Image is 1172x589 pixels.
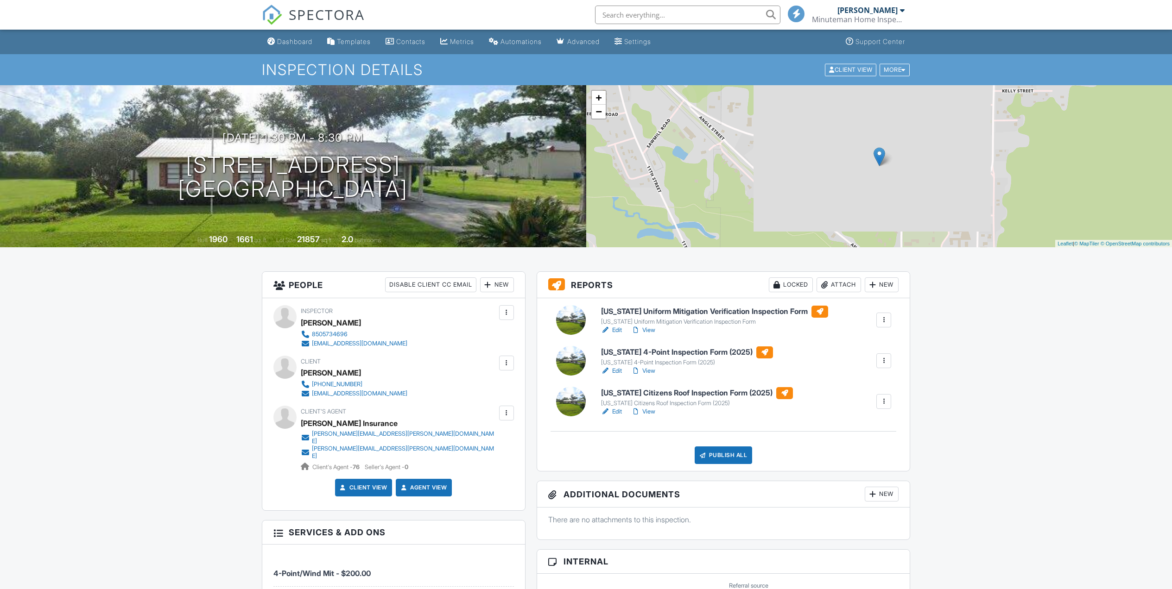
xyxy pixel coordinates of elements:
div: [PERSON_NAME] [301,316,361,330]
div: Attach [817,277,861,292]
a: [EMAIL_ADDRESS][DOMAIN_NAME] [301,339,407,348]
h1: Inspection Details [262,62,911,78]
h3: Internal [537,550,910,574]
div: Dashboard [277,38,312,45]
h6: [US_STATE] 4-Point Inspection Form (2025) [601,346,773,358]
a: SPECTORA [262,13,365,32]
div: [PERSON_NAME][EMAIL_ADDRESS][PERSON_NAME][DOMAIN_NAME] [312,445,497,460]
div: Disable Client CC Email [385,277,476,292]
div: Support Center [855,38,905,45]
span: Client [301,358,321,365]
a: [US_STATE] 4-Point Inspection Form (2025) [US_STATE] 4-Point Inspection Form (2025) [601,346,773,367]
img: The Best Home Inspection Software - Spectora [262,5,282,25]
a: Agent View [399,483,447,492]
a: Support Center [842,33,909,50]
div: Locked [769,277,813,292]
h6: [US_STATE] Uniform Mitigation Verification Inspection Form [601,306,828,318]
a: [PERSON_NAME][EMAIL_ADDRESS][PERSON_NAME][DOMAIN_NAME] [301,430,497,445]
strong: 76 [353,464,360,470]
a: Advanced [553,33,603,50]
div: Advanced [567,38,600,45]
span: bathrooms [355,237,381,244]
div: | [1055,240,1172,248]
span: Inspector [301,307,333,314]
a: Client View [338,483,387,492]
a: Zoom in [592,91,606,105]
a: Client View [824,66,879,73]
div: 1661 [236,234,253,244]
div: Automations [500,38,542,45]
div: Metrics [450,38,474,45]
a: Edit [601,326,622,335]
a: [PERSON_NAME][EMAIL_ADDRESS][PERSON_NAME][DOMAIN_NAME] [301,445,497,460]
h3: Reports [537,272,910,298]
div: 21857 [297,234,320,244]
div: [US_STATE] 4-Point Inspection Form (2025) [601,359,773,366]
h3: People [262,272,525,298]
div: New [865,487,899,501]
a: Metrics [437,33,478,50]
a: Automations (Basic) [485,33,545,50]
div: [US_STATE] Uniform Mitigation Verification Inspection Form [601,318,828,326]
div: Settings [624,38,651,45]
p: There are no attachments to this inspection. [548,514,899,525]
div: [US_STATE] Citizens Roof Inspection Form (2025) [601,400,793,407]
div: 1960 [209,234,228,244]
h3: Services & Add ons [262,520,525,545]
a: Dashboard [264,33,316,50]
a: Settings [611,33,655,50]
div: [EMAIL_ADDRESS][DOMAIN_NAME] [312,390,407,397]
a: Edit [601,366,622,376]
div: Minuteman Home Inspections [812,15,905,24]
a: © OpenStreetMap contributors [1101,241,1170,246]
div: 2.0 [342,234,353,244]
h3: [DATE] 1:30 pm - 8:30 pm [222,132,363,144]
div: New [480,277,514,292]
span: Seller's Agent - [365,464,408,470]
span: SPECTORA [289,5,365,24]
li: Service: 4-Point/Wind Mit [273,551,514,586]
div: [PERSON_NAME] [837,6,898,15]
a: [US_STATE] Citizens Roof Inspection Form (2025) [US_STATE] Citizens Roof Inspection Form (2025) [601,387,793,407]
a: [US_STATE] Uniform Mitigation Verification Inspection Form [US_STATE] Uniform Mitigation Verifica... [601,306,828,326]
div: Contacts [396,38,425,45]
a: Zoom out [592,105,606,119]
div: New [865,277,899,292]
a: Templates [323,33,374,50]
a: © MapTiler [1074,241,1099,246]
div: 8505734696 [312,331,348,338]
h1: [STREET_ADDRESS] [GEOGRAPHIC_DATA] [178,153,408,202]
h3: Additional Documents [537,481,910,508]
div: [PERSON_NAME][EMAIL_ADDRESS][PERSON_NAME][DOMAIN_NAME] [312,430,497,445]
a: [PERSON_NAME] Insurance [301,416,398,430]
input: Search everything... [595,6,780,24]
div: [PHONE_NUMBER] [312,381,362,388]
a: [EMAIL_ADDRESS][DOMAIN_NAME] [301,389,407,398]
div: [PERSON_NAME] [301,366,361,380]
span: 4-Point/Wind Mit - $200.00 [273,569,371,578]
span: Built [197,237,208,244]
a: Contacts [382,33,429,50]
strong: 0 [405,464,408,470]
a: View [631,366,655,376]
a: [PHONE_NUMBER] [301,380,407,389]
a: View [631,407,655,416]
div: Publish All [695,446,753,464]
span: Client's Agent [301,408,346,415]
div: More [880,63,910,76]
div: [EMAIL_ADDRESS][DOMAIN_NAME] [312,340,407,347]
a: View [631,326,655,335]
span: sq.ft. [321,237,333,244]
span: Lot Size [276,237,296,244]
a: 8505734696 [301,330,407,339]
div: Client View [825,63,876,76]
span: Client's Agent - [312,464,361,470]
a: Edit [601,407,622,416]
h6: [US_STATE] Citizens Roof Inspection Form (2025) [601,387,793,399]
span: sq. ft. [254,237,267,244]
div: Templates [337,38,371,45]
a: Leaflet [1058,241,1073,246]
